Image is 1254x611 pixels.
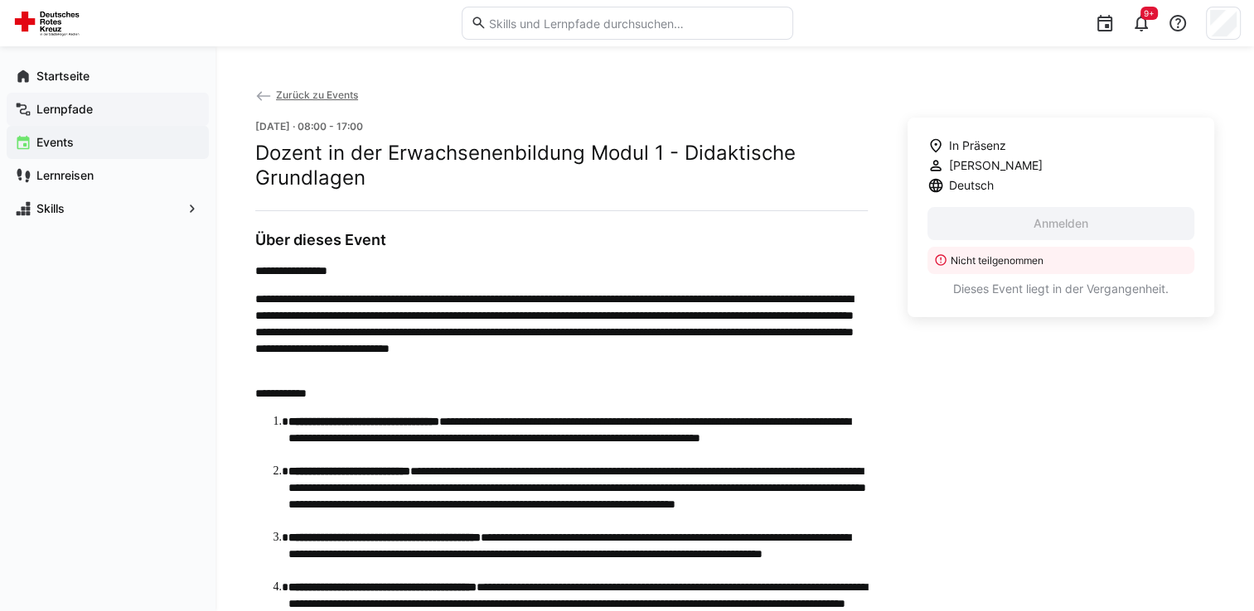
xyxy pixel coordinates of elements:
[276,89,358,101] span: Zurück zu Events
[255,120,363,132] span: [DATE] · 08:00 - 17:00
[927,207,1194,240] button: Anmelden
[927,281,1194,297] p: Dieses Event liegt in der Vergangenheit.
[951,253,1184,267] p: Nicht teilgenommen
[1144,8,1155,18] span: 9+
[1031,215,1091,232] span: Anmelden
[255,231,868,249] h3: Über dieses Event
[255,141,868,190] h2: Dozent in der Erwachsenenbildung Modul 1 - Didaktische Grundlagen
[487,16,783,31] input: Skills und Lernpfade durchsuchen…
[949,137,1006,154] span: In Präsenz
[949,157,1043,174] span: [PERSON_NAME]
[255,89,358,101] a: Zurück zu Events
[949,177,994,194] span: Deutsch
